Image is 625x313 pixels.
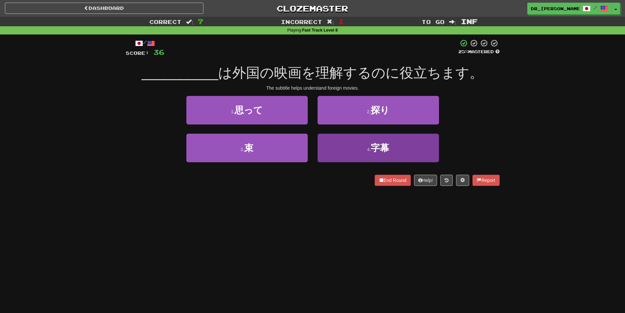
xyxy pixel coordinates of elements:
span: 25 % [458,49,468,54]
span: To go [422,18,445,25]
span: は外国の映画を理解するのに役立ちます。 [218,65,483,80]
span: Correct [149,18,181,25]
span: : [327,19,334,25]
small: 1 . [231,109,235,114]
button: Help! [414,175,437,186]
button: End Round [375,175,411,186]
a: Dr_[PERSON_NAME] / [527,3,612,14]
small: 2 . [367,109,371,114]
span: 36 [153,48,164,56]
span: : [449,19,456,25]
strong: Fast Track Level 8 [302,28,338,33]
div: / [126,39,164,47]
small: 4 . [367,147,371,152]
span: : [186,19,193,25]
div: Mastered [458,49,500,55]
a: Dashboard [5,3,203,14]
span: 字幕 [371,143,389,153]
button: Report [472,175,499,186]
span: Incorrect [281,18,322,25]
small: 3 . [240,147,244,152]
button: 4.字幕 [318,134,439,162]
span: 探り [371,105,389,115]
span: 束 [244,143,253,153]
span: / [594,5,597,10]
span: Dr_[PERSON_NAME] [531,6,579,11]
span: 1 [339,17,344,25]
span: Score: [126,50,149,56]
span: Inf [461,17,478,25]
div: The subtitle helps understand foreign movies. [126,85,500,91]
a: Clozemaster [213,3,412,14]
button: Round history (alt+y) [440,175,453,186]
button: 3.束 [186,134,308,162]
span: 思って [235,105,263,115]
span: 7 [198,17,203,25]
button: 2.探り [318,96,439,124]
span: __________ [142,65,219,80]
button: 1.思って [186,96,308,124]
